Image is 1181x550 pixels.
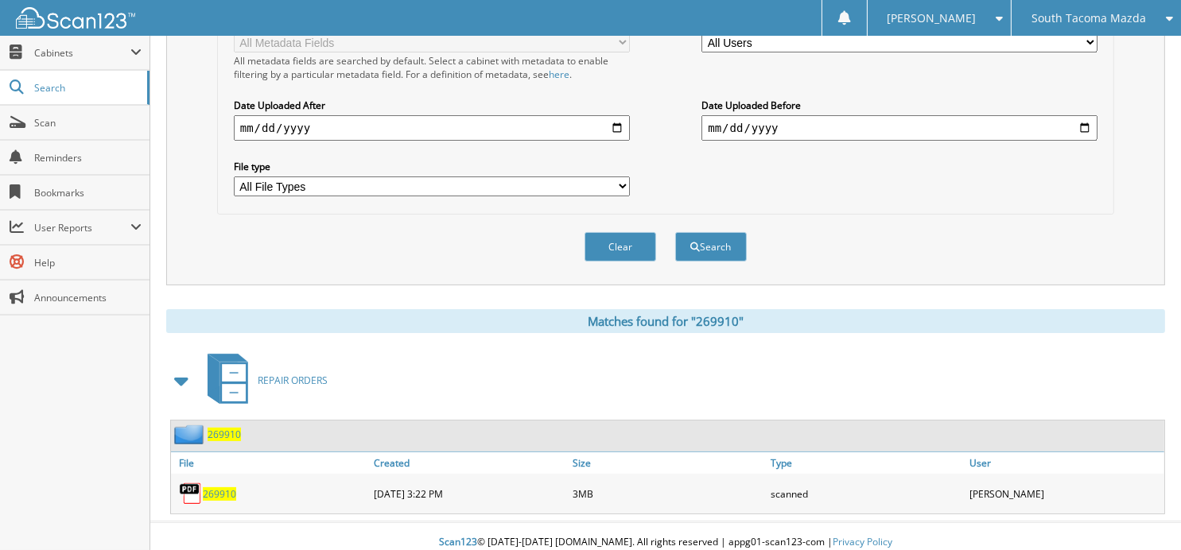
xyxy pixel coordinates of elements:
[171,452,370,474] a: File
[174,424,208,444] img: folder2.png
[234,160,630,173] label: File type
[34,221,130,234] span: User Reports
[34,186,142,199] span: Bookmarks
[569,478,767,509] div: 3MB
[1101,474,1181,550] iframe: Chat Widget
[198,349,328,412] a: REPAIR ORDERS
[767,452,965,474] a: Type
[439,535,477,548] span: Scan123
[34,81,139,95] span: Search
[34,291,142,304] span: Announcements
[34,116,142,130] span: Scan
[203,487,236,501] a: 269910
[234,115,630,141] input: start
[887,14,976,23] span: [PERSON_NAME]
[585,232,656,261] button: Clear
[965,478,1164,509] div: [PERSON_NAME]
[549,68,569,81] a: here
[34,151,142,165] span: Reminders
[166,309,1165,333] div: Matches found for "269910"
[34,256,142,269] span: Help
[234,54,630,81] div: All metadata fields are searched by default. Select a cabinet with metadata to enable filtering b...
[34,46,130,60] span: Cabinets
[833,535,892,548] a: Privacy Policy
[370,452,569,474] a: Created
[675,232,747,261] button: Search
[965,452,1164,474] a: User
[569,452,767,474] a: Size
[701,115,1097,141] input: end
[208,428,241,441] a: 269910
[1031,14,1146,23] span: South Tacoma Mazda
[701,99,1097,112] label: Date Uploaded Before
[258,374,328,387] span: REPAIR ORDERS
[16,7,135,29] img: scan123-logo-white.svg
[370,478,569,509] div: [DATE] 3:22 PM
[234,99,630,112] label: Date Uploaded After
[767,478,965,509] div: scanned
[179,482,203,505] img: PDF.png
